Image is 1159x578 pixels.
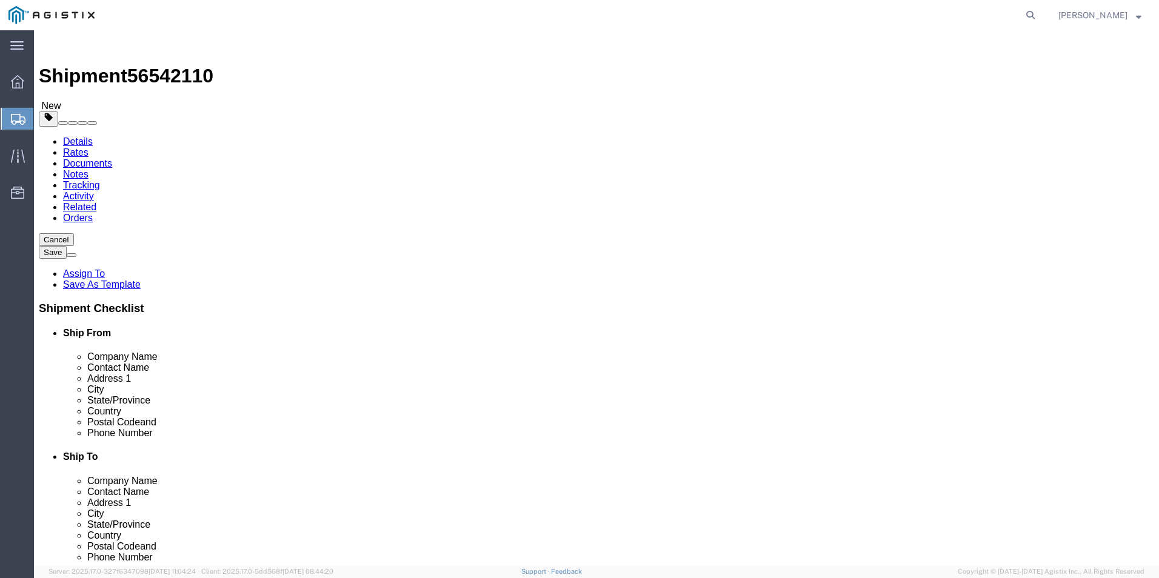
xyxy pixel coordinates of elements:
[521,568,552,575] a: Support
[958,566,1144,577] span: Copyright © [DATE]-[DATE] Agistix Inc., All Rights Reserved
[201,568,333,575] span: Client: 2025.17.0-5dd568f
[149,568,196,575] span: [DATE] 11:04:24
[48,568,196,575] span: Server: 2025.17.0-327f6347098
[1058,8,1142,22] button: [PERSON_NAME]
[8,6,95,24] img: logo
[282,568,333,575] span: [DATE] 08:44:20
[1058,8,1127,22] span: RICHARD LEE
[34,30,1159,565] iframe: FS Legacy Container
[551,568,582,575] a: Feedback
